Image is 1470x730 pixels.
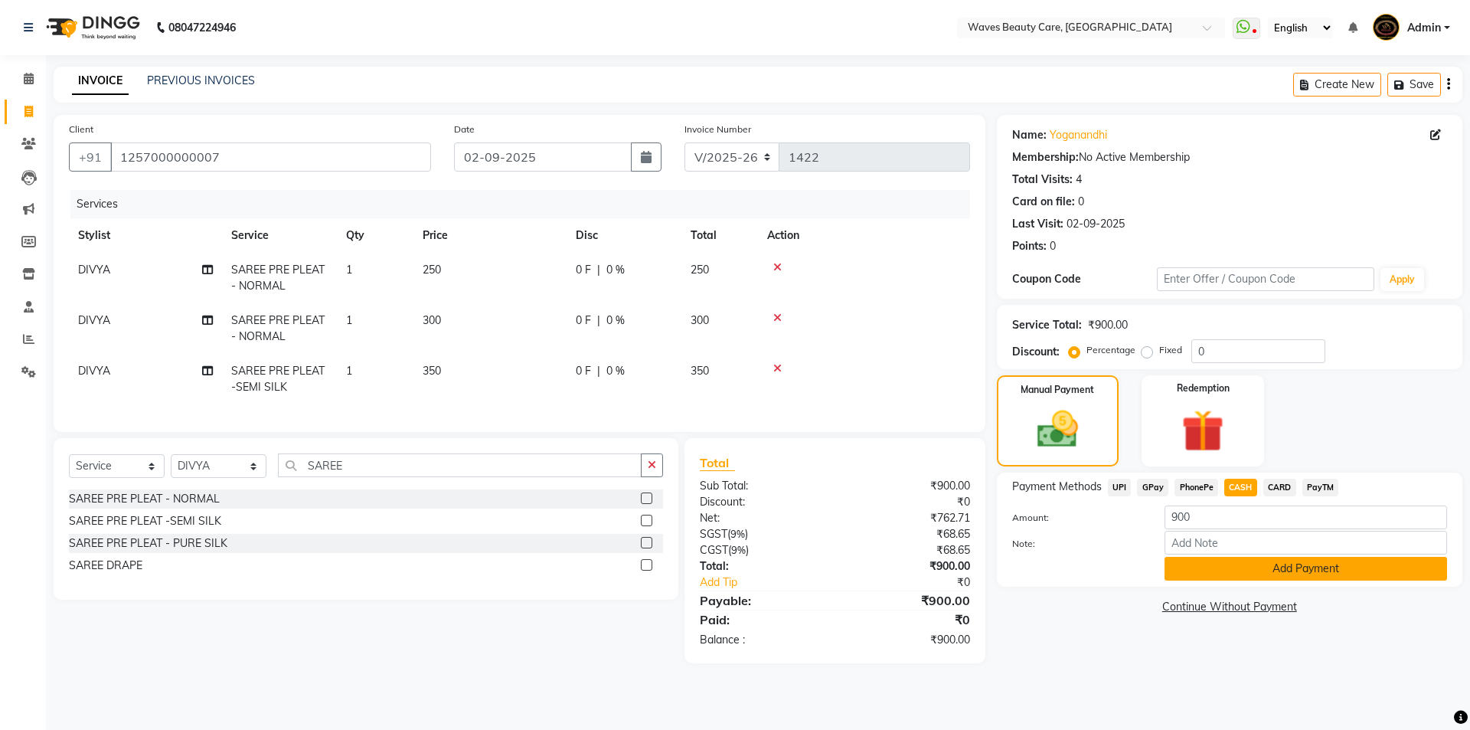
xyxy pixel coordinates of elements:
span: DIVYA [78,364,110,378]
div: ₹900.00 [1088,317,1128,333]
label: Fixed [1159,343,1182,357]
label: Invoice Number [684,123,751,136]
div: Discount: [688,494,835,510]
th: Action [758,218,970,253]
div: ₹762.71 [835,510,981,526]
th: Price [413,218,567,253]
div: Coupon Code [1012,271,1157,287]
span: DIVYA [78,313,110,327]
img: logo [39,6,144,49]
button: Add Payment [1165,557,1447,581]
label: Client [69,123,93,136]
th: Service [222,218,337,253]
span: | [597,262,600,278]
span: 9% [731,544,746,556]
div: ₹900.00 [835,591,981,610]
button: +91 [69,142,112,172]
label: Date [454,123,475,136]
a: Add Tip [688,575,859,591]
button: Apply [1380,268,1424,291]
input: Add Note [1165,531,1447,555]
div: Sub Total: [688,478,835,494]
div: 02-09-2025 [1067,216,1125,232]
div: ₹900.00 [835,478,981,494]
span: 300 [691,313,709,327]
div: Points: [1012,238,1047,254]
button: Create New [1293,73,1381,97]
span: 1 [346,313,352,327]
div: Paid: [688,611,835,629]
span: PhonePe [1174,479,1218,496]
span: SAREE PRE PLEAT - NORMAL [231,313,325,343]
span: 300 [423,313,441,327]
span: 350 [691,364,709,378]
span: CGST [700,543,728,557]
a: Continue Without Payment [1000,599,1459,615]
div: Services [70,190,982,218]
div: Net: [688,510,835,526]
div: Payable: [688,591,835,610]
span: 250 [691,263,709,277]
div: Name: [1012,127,1047,143]
span: 1 [346,364,352,378]
th: Total [681,218,758,253]
input: Amount [1165,506,1447,529]
span: SGST [700,527,727,541]
input: Search by Name/Mobile/Email/Code [110,142,431,172]
button: Save [1387,73,1441,97]
span: | [597,313,600,329]
span: CARD [1263,479,1296,496]
span: 9% [730,528,745,540]
span: 0 F [576,262,591,278]
div: SAREE DRAPE [69,558,142,574]
div: ( ) [688,526,835,542]
div: ₹68.65 [835,542,981,558]
div: ₹0 [835,611,981,629]
a: INVOICE [72,67,129,95]
div: 0 [1050,238,1056,254]
span: SAREE PRE PLEAT -SEMI SILK [231,364,325,394]
span: SAREE PRE PLEAT - NORMAL [231,263,325,293]
span: UPI [1108,479,1132,496]
span: 0 F [576,313,591,329]
label: Note: [1001,537,1153,551]
span: PayTM [1302,479,1339,496]
span: 0 F [576,363,591,379]
div: Service Total: [1012,317,1082,333]
div: SAREE PRE PLEAT - PURE SILK [69,535,227,552]
div: Balance : [688,632,835,648]
div: ₹68.65 [835,526,981,542]
span: Payment Methods [1012,479,1102,495]
span: CASH [1224,479,1257,496]
div: ( ) [688,542,835,558]
span: Admin [1407,20,1441,36]
th: Disc [567,218,681,253]
div: No Active Membership [1012,149,1447,165]
span: Total [700,455,735,471]
span: | [597,363,600,379]
div: Membership: [1012,149,1079,165]
div: 4 [1076,172,1082,188]
span: 0 % [606,262,625,278]
div: SAREE PRE PLEAT - NORMAL [69,491,220,507]
img: _gift.svg [1168,404,1237,457]
label: Manual Payment [1021,383,1094,397]
div: ₹900.00 [835,632,981,648]
a: PREVIOUS INVOICES [147,74,255,87]
span: 250 [423,263,441,277]
a: Yoganandhi [1050,127,1107,143]
span: 0 % [606,363,625,379]
th: Qty [337,218,413,253]
th: Stylist [69,218,222,253]
div: 0 [1078,194,1084,210]
div: Total Visits: [1012,172,1073,188]
img: _cash.svg [1024,406,1091,453]
div: Last Visit: [1012,216,1063,232]
div: ₹0 [835,494,981,510]
div: ₹900.00 [835,558,981,575]
div: Card on file: [1012,194,1075,210]
label: Percentage [1086,343,1135,357]
label: Amount: [1001,511,1153,525]
div: SAREE PRE PLEAT -SEMI SILK [69,513,221,529]
input: Search or Scan [278,453,642,477]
